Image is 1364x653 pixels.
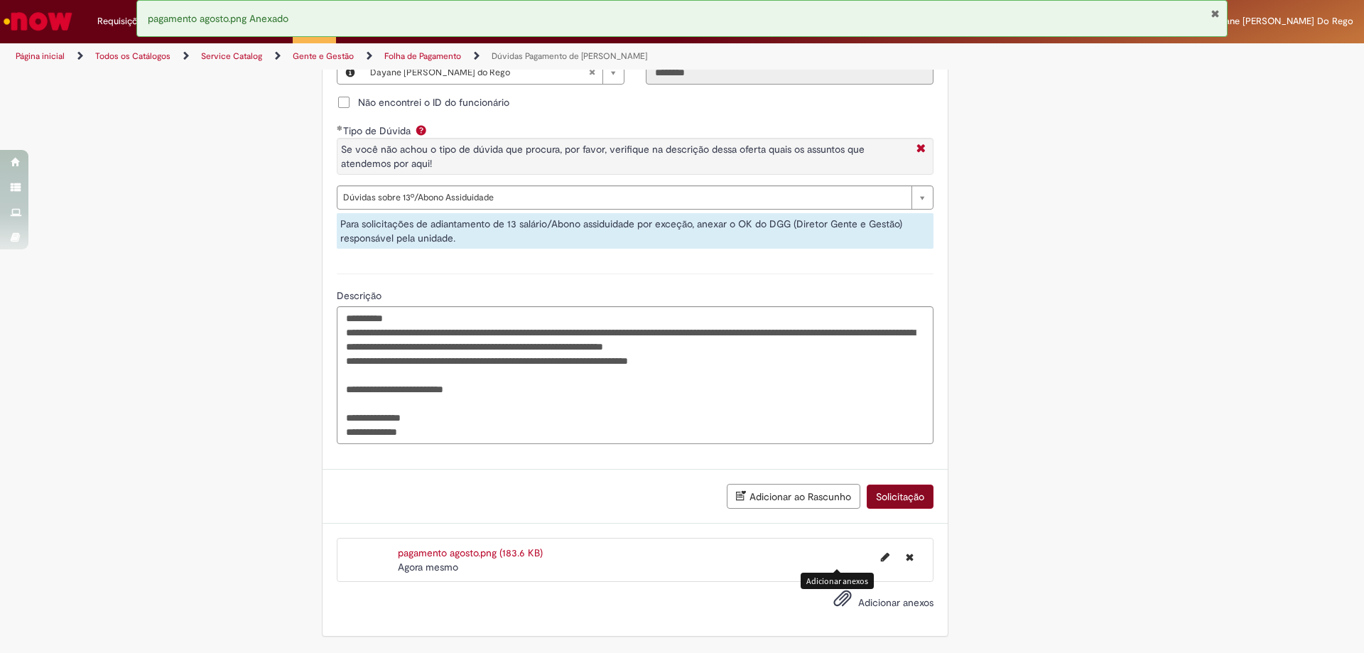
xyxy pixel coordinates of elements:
[830,585,855,618] button: Adicionar anexos
[337,61,363,84] button: Funcionário Afetado, Visualizar este registro Dayane Pedrosa Luis Barbosa do Rego
[1211,8,1220,19] button: Fechar Notificação
[581,61,602,84] abbr: Limpar campo Funcionário Afetado
[201,50,262,62] a: Service Catalog
[413,124,430,136] span: Ajuda para Tipo de Dúvida
[913,142,929,157] i: Fechar More information Por question_tipo_de_duvida
[363,61,624,84] a: Dayane [PERSON_NAME] do RegoLimpar campo Funcionário Afetado
[398,561,458,573] span: Agora mesmo
[16,50,65,62] a: Página inicial
[897,546,922,568] button: Excluir pagamento agosto.png
[343,124,413,137] span: Tipo de Dúvida
[97,14,147,28] span: Requisições
[1,7,75,36] img: ServiceNow
[343,186,904,209] span: Dúvidas sobre 13º/Abono Assiduidade
[337,213,933,249] div: Para solicitações de adiantamento de 13 salário/Abono assiduidade por exceção, anexar o OK do DGG...
[11,43,899,70] ul: Trilhas de página
[341,143,865,170] span: Se você não achou o tipo de dúvida que procura, por favor, verifique na descrição dessa oferta qu...
[801,573,874,589] div: Adicionar anexos
[293,50,354,62] a: Gente e Gestão
[398,561,458,573] time: 29/08/2025 12:27:59
[358,95,509,109] span: Não encontrei o ID do funcionário
[867,485,933,509] button: Solicitação
[337,306,933,444] textarea: Descrição
[384,50,461,62] a: Folha de Pagamento
[370,61,588,84] span: Dayane [PERSON_NAME] do Rego
[337,289,384,302] span: Descrição
[398,546,543,559] a: pagamento agosto.png (183.6 KB)
[148,12,288,25] span: pagamento agosto.png Anexado
[858,596,933,609] span: Adicionar anexos
[95,50,170,62] a: Todos os Catálogos
[337,125,343,131] span: Obrigatório Preenchido
[1208,15,1353,27] span: Dayane [PERSON_NAME] Do Rego
[492,50,647,62] a: Dúvidas Pagamento de [PERSON_NAME]
[727,484,860,509] button: Adicionar ao Rascunho
[872,546,898,568] button: Editar nome de arquivo pagamento agosto.png
[646,60,933,85] input: ID do Funcionário Afetado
